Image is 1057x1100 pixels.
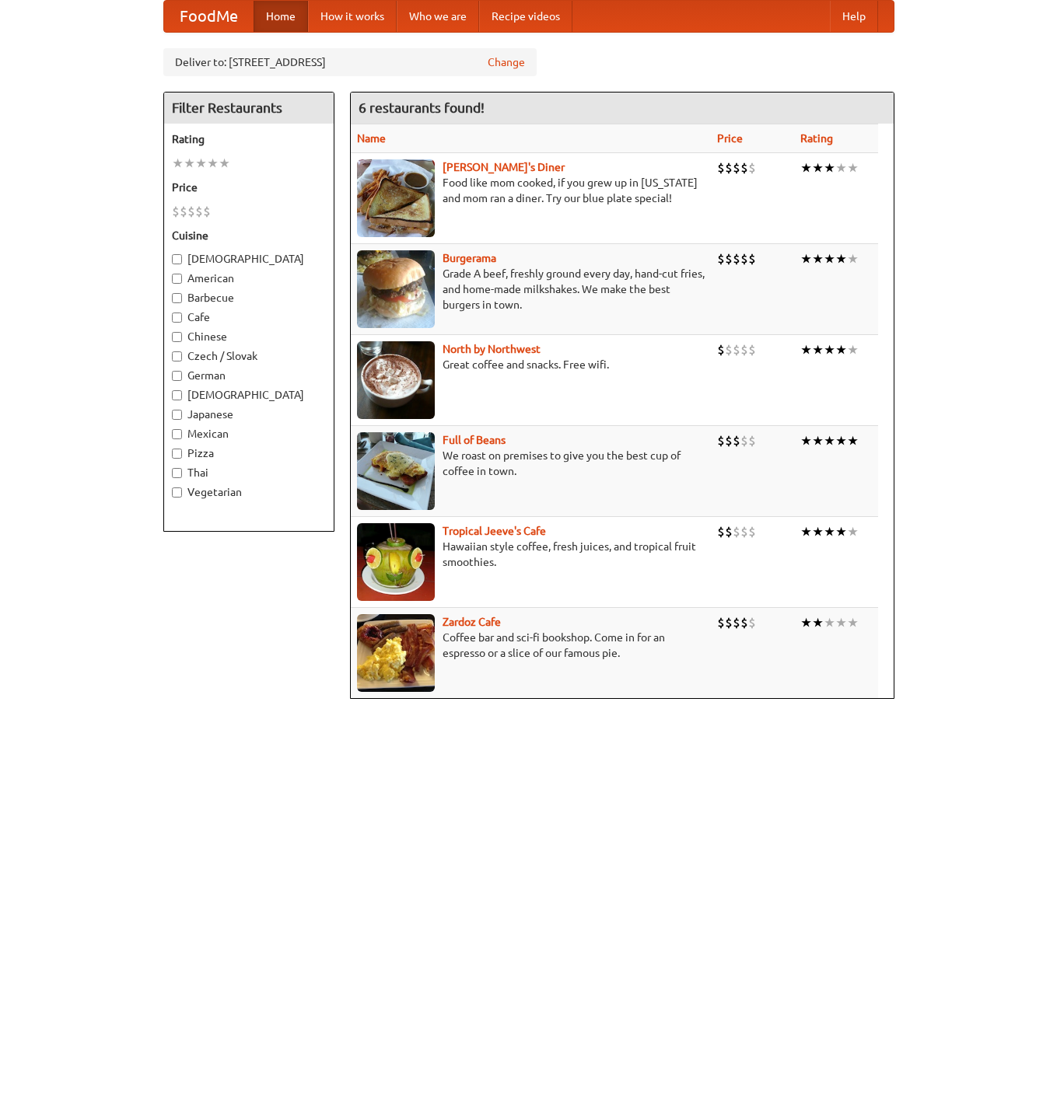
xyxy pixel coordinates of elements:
[733,432,740,449] li: $
[195,203,203,220] li: $
[172,180,326,195] h5: Price
[800,159,812,176] li: ★
[740,523,748,540] li: $
[800,132,833,145] a: Rating
[443,343,541,355] b: North by Northwest
[357,132,386,145] a: Name
[443,525,546,537] a: Tropical Jeeve's Cafe
[717,341,725,358] li: $
[812,159,824,176] li: ★
[725,159,733,176] li: $
[443,616,501,628] a: Zardoz Cafe
[830,1,878,32] a: Help
[172,465,326,480] label: Thai
[172,203,180,220] li: $
[172,426,326,442] label: Mexican
[733,341,740,358] li: $
[800,614,812,631] li: ★
[748,432,756,449] li: $
[725,614,733,631] li: $
[172,387,326,403] label: [DEMOGRAPHIC_DATA]
[184,155,195,172] li: ★
[812,341,824,358] li: ★
[357,539,705,570] p: Hawaiian style coffee, fresh juices, and tropical fruit smoothies.
[219,155,230,172] li: ★
[717,250,725,267] li: $
[357,175,705,206] p: Food like mom cooked, if you grew up in [US_STATE] and mom ran a diner. Try our blue plate special!
[800,250,812,267] li: ★
[847,523,859,540] li: ★
[357,630,705,661] p: Coffee bar and sci-fi bookshop. Come in for an espresso or a slice of our famous pie.
[172,329,326,344] label: Chinese
[308,1,397,32] a: How it works
[207,155,219,172] li: ★
[733,614,740,631] li: $
[733,250,740,267] li: $
[163,48,537,76] div: Deliver to: [STREET_ADDRESS]
[847,614,859,631] li: ★
[812,250,824,267] li: ★
[172,271,326,286] label: American
[172,332,182,342] input: Chinese
[835,159,847,176] li: ★
[172,407,326,422] label: Japanese
[748,250,756,267] li: $
[172,390,182,400] input: [DEMOGRAPHIC_DATA]
[172,468,182,478] input: Thai
[824,159,835,176] li: ★
[172,429,182,439] input: Mexican
[172,251,326,267] label: [DEMOGRAPHIC_DATA]
[397,1,479,32] a: Who we are
[748,523,756,540] li: $
[443,161,565,173] a: [PERSON_NAME]'s Diner
[824,523,835,540] li: ★
[740,341,748,358] li: $
[725,432,733,449] li: $
[172,371,182,381] input: German
[847,341,859,358] li: ★
[824,250,835,267] li: ★
[172,368,326,383] label: German
[748,341,756,358] li: $
[725,250,733,267] li: $
[172,313,182,323] input: Cafe
[717,614,725,631] li: $
[357,266,705,313] p: Grade A beef, freshly ground every day, hand-cut fries, and home-made milkshakes. We make the bes...
[254,1,308,32] a: Home
[172,228,326,243] h5: Cuisine
[359,100,485,115] ng-pluralize: 6 restaurants found!
[443,252,496,264] a: Burgerama
[725,523,733,540] li: $
[740,614,748,631] li: $
[733,159,740,176] li: $
[740,159,748,176] li: $
[172,348,326,364] label: Czech / Slovak
[740,250,748,267] li: $
[443,434,506,446] b: Full of Beans
[172,155,184,172] li: ★
[847,159,859,176] li: ★
[172,410,182,420] input: Japanese
[357,448,705,479] p: We roast on premises to give you the best cup of coffee in town.
[357,159,435,237] img: sallys.jpg
[357,523,435,601] img: jeeves.jpg
[835,250,847,267] li: ★
[172,351,182,361] input: Czech / Slovak
[847,432,859,449] li: ★
[172,274,182,284] input: American
[717,432,725,449] li: $
[800,432,812,449] li: ★
[717,132,743,145] a: Price
[835,341,847,358] li: ★
[172,254,182,264] input: [DEMOGRAPHIC_DATA]
[172,309,326,325] label: Cafe
[725,341,733,358] li: $
[357,250,435,328] img: burgerama.jpg
[479,1,572,32] a: Recipe videos
[164,93,334,124] h4: Filter Restaurants
[824,432,835,449] li: ★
